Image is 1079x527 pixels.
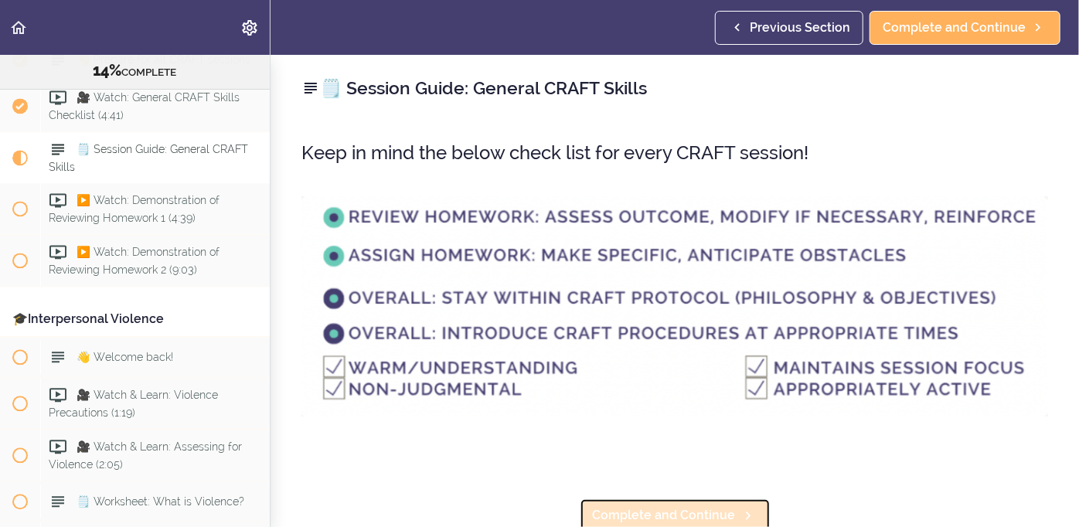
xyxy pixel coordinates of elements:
h2: 🗒️ Session Guide: General CRAFT Skills [301,75,1048,101]
a: Previous Section [715,11,863,45]
svg: Back to course curriculum [9,19,28,37]
span: 🗒️ Session Guide: General CRAFT Skills [49,143,248,173]
span: 🎥 Watch & Learn: Assessing for Violence (2:05) [49,440,242,471]
a: Complete and Continue [870,11,1060,45]
span: Previous Section [750,19,850,37]
span: Complete and Continue [593,506,736,525]
svg: Settings Menu [240,19,259,37]
span: 🎥 Watch & Learn: Violence Precautions (1:19) [49,389,218,419]
div: COMPLETE [19,61,250,81]
span: 🗒️ Worksheet: What is Violence? [77,495,244,507]
h3: Keep in mind the below check list for every CRAFT session! [301,140,1048,165]
span: ▶️ Watch: Demonstration of Reviewing Homework 2 (9:03) [49,246,220,276]
span: ▶️ Watch: Demonstration of Reviewing Homework 1 (4:39) [49,194,220,224]
span: 🎥 Watch: General CRAFT Skills Checklist (4:41) [49,91,240,121]
span: 14% [94,61,122,80]
img: 3q1jXik6QmKA6FC2rxSo_Screenshot+2023-10-16+at+12.29.13+PM.png [301,196,1048,416]
span: 👋 Welcome back! [77,351,173,363]
span: Complete and Continue [883,19,1026,37]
